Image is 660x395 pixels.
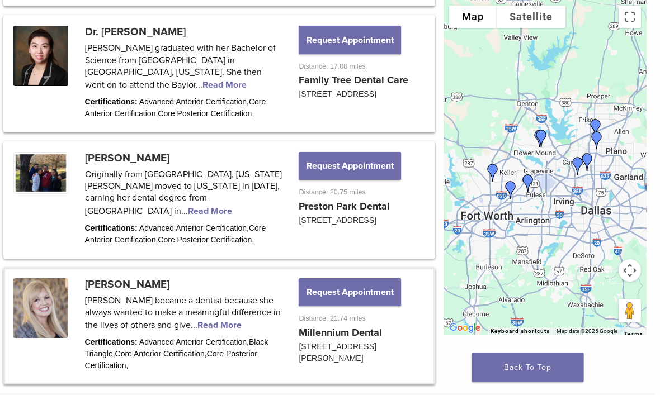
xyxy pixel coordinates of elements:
[619,299,642,322] button: Drag Pegman onto the map to open Street View
[527,125,554,152] div: Dr. Will Wyatt
[583,115,610,141] div: Dr. Jana Harrison
[472,353,584,382] a: Back To Top
[619,259,642,282] button: Map camera controls
[584,127,611,154] div: Dr. Diana O'Quinn
[529,125,555,152] div: Dr. Yasi Sabour
[299,279,401,307] button: Request Appointment
[480,159,507,186] div: Dr. Salil Mehta
[619,6,642,28] button: Toggle fullscreen view
[497,6,566,28] button: Show satellite imagery
[450,6,497,28] button: Show street map
[498,177,525,203] div: Dr. Neelam Dube
[299,26,401,54] button: Request Appointment
[625,331,644,337] a: Terms
[447,321,484,335] a: Open this area in Google Maps (opens a new window)
[491,327,550,335] button: Keyboard shortcuts
[299,153,401,180] button: Request Appointment
[515,170,542,197] div: Dr. Lauren Drennan
[557,328,618,334] span: Map data ©2025 Google
[574,149,601,175] div: Dr. Marry Hong
[447,321,484,335] img: Google
[565,153,592,179] div: Dr. Irina Hayrapetyan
